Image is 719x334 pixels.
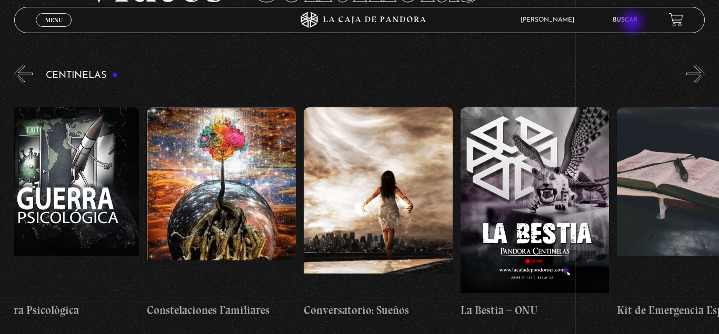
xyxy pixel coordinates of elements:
[42,25,66,33] span: Cerrar
[669,13,683,27] a: View your shopping cart
[613,17,637,23] a: Buscar
[14,65,33,83] button: Previous
[515,17,585,23] span: [PERSON_NAME]
[45,17,63,23] span: Menu
[461,302,610,319] h4: La Bestia – ONU
[686,65,705,83] button: Next
[304,302,453,319] h4: Conversatorio: Sueños
[46,70,118,80] h3: Centinelas
[147,302,296,319] h4: Constelaciones Familiares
